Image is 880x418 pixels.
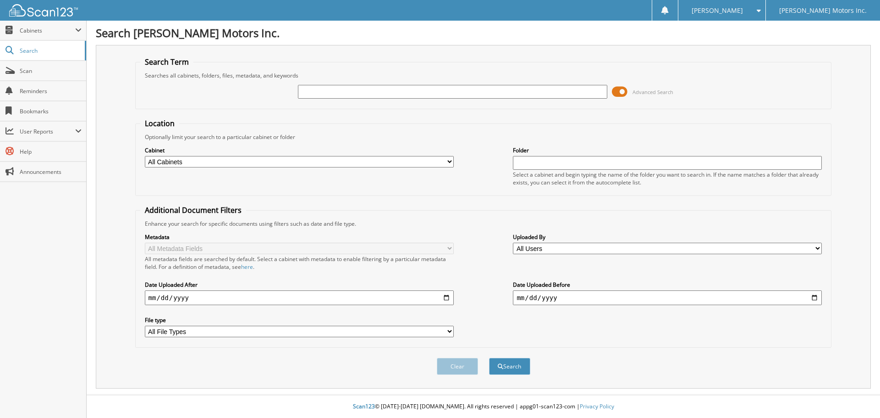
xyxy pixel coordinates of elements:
button: Search [489,358,530,375]
a: here [241,263,253,271]
div: All metadata fields are searched by default. Select a cabinet with metadata to enable filtering b... [145,255,454,271]
span: User Reports [20,128,75,135]
div: © [DATE]-[DATE] [DOMAIN_NAME]. All rights reserved | appg01-scan123-com | [87,396,880,418]
span: Scan [20,67,82,75]
label: Cabinet [145,146,454,154]
a: Privacy Policy [580,402,614,410]
h1: Search [PERSON_NAME] Motors Inc. [96,25,871,40]
legend: Search Term [140,57,193,67]
legend: Location [140,118,179,128]
input: end [513,290,822,305]
img: scan123-logo-white.svg [9,4,78,17]
div: Optionally limit your search to a particular cabinet or folder [140,133,827,141]
span: Bookmarks [20,107,82,115]
span: Advanced Search [632,89,673,95]
span: Scan123 [353,402,375,410]
span: [PERSON_NAME] [692,8,743,13]
span: Cabinets [20,27,75,34]
button: Clear [437,358,478,375]
div: Searches all cabinets, folders, files, metadata, and keywords [140,72,827,79]
label: Uploaded By [513,233,822,241]
input: start [145,290,454,305]
label: File type [145,316,454,324]
span: Search [20,47,80,55]
span: Announcements [20,168,82,176]
label: Metadata [145,233,454,241]
span: [PERSON_NAME] Motors Inc. [779,8,867,13]
label: Folder [513,146,822,154]
span: Help [20,148,82,156]
span: Reminders [20,87,82,95]
legend: Additional Document Filters [140,205,246,215]
label: Date Uploaded After [145,281,454,289]
div: Enhance your search for specific documents using filters such as date and file type. [140,220,827,228]
div: Select a cabinet and begin typing the name of the folder you want to search in. If the name match... [513,171,822,186]
label: Date Uploaded Before [513,281,822,289]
